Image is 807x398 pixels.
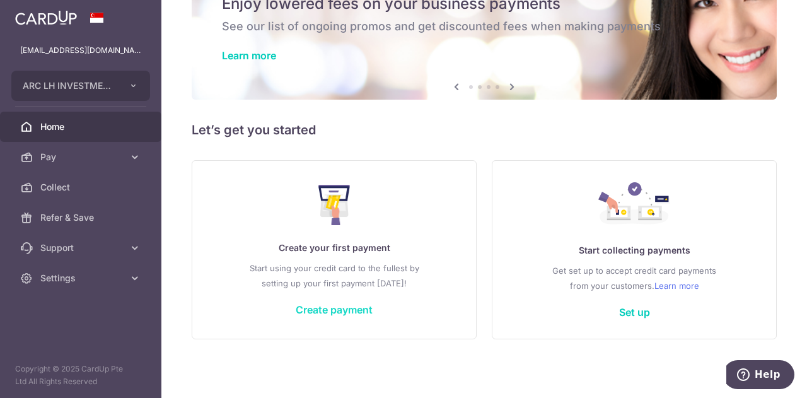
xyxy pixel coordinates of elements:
p: [EMAIL_ADDRESS][DOMAIN_NAME] [20,44,141,57]
h6: See our list of ongoing promos and get discounted fees when making payments [222,19,746,34]
iframe: Opens a widget where you can find more information [726,360,794,392]
a: Learn more [654,278,699,293]
img: CardUp [15,10,77,25]
span: Settings [40,272,124,284]
p: Get set up to accept credit card payments from your customers. [518,263,751,293]
span: Pay [40,151,124,163]
a: Create payment [296,303,373,316]
p: Start collecting payments [518,243,751,258]
span: Refer & Save [40,211,124,224]
a: Set up [619,306,650,319]
button: ARC LH INVESTMENTS PTE. LTD. [11,71,150,101]
h5: Let’s get you started [192,120,777,140]
span: Collect [40,181,124,194]
p: Start using your credit card to the fullest by setting up your first payment [DATE]! [218,260,451,291]
img: Collect Payment [598,182,670,228]
img: Make Payment [318,185,351,225]
span: Support [40,242,124,254]
a: Learn more [222,49,276,62]
span: ARC LH INVESTMENTS PTE. LTD. [23,79,116,92]
span: Home [40,120,124,133]
p: Create your first payment [218,240,451,255]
